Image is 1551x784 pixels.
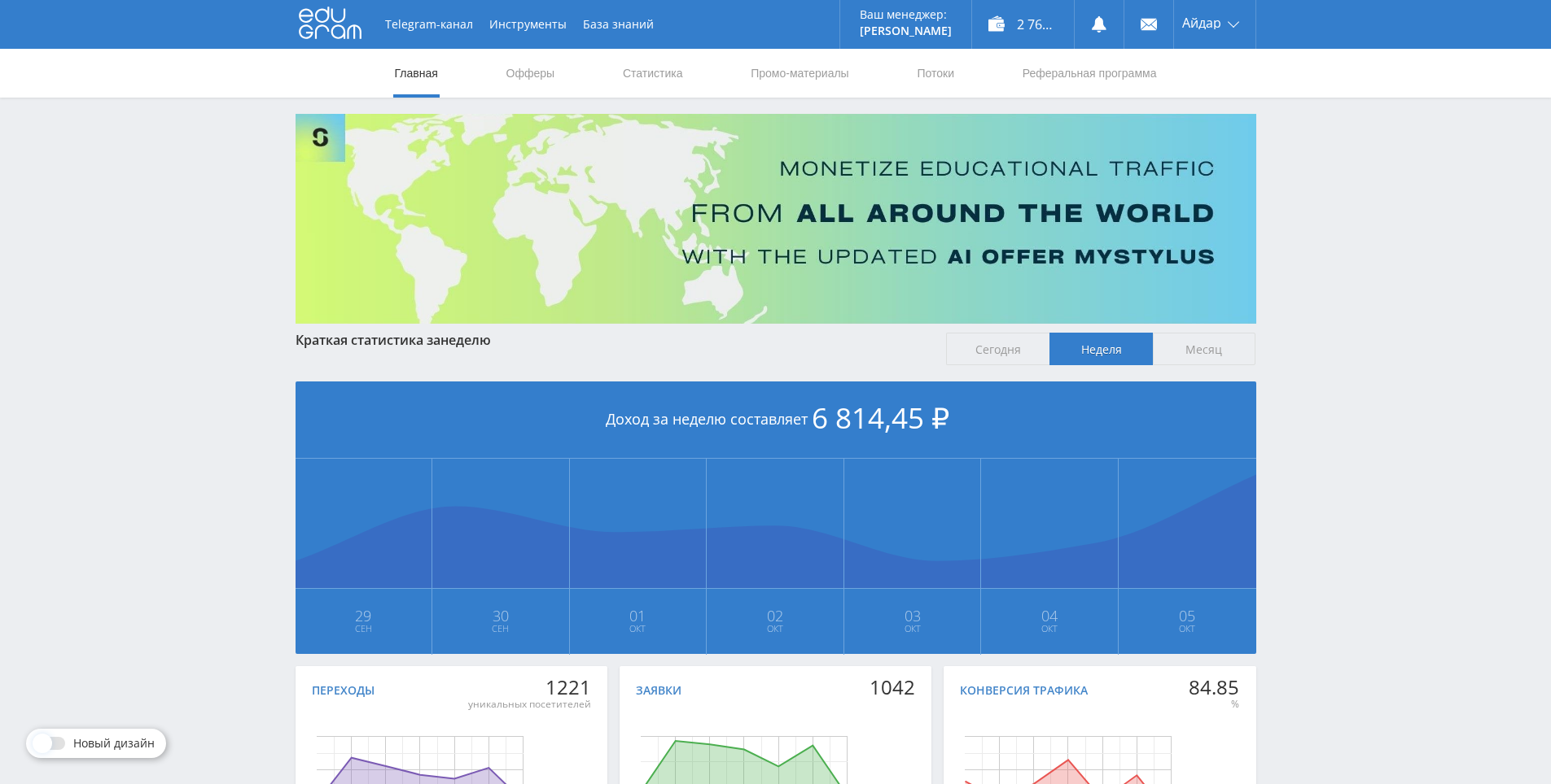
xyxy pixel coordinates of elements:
div: Доход за неделю составляет [296,381,1256,459]
span: Сен [433,622,568,635]
a: Статистика [621,49,685,98]
p: [PERSON_NAME] [860,24,952,37]
span: Окт [708,622,843,635]
span: 6 814,45 ₽ [812,399,949,437]
span: Окт [571,622,706,635]
div: Краткая статистика за [296,333,931,347]
a: Реферальная программа [1021,49,1159,98]
a: Офферы [505,49,557,98]
p: Ваш менеджер: [860,8,952,21]
span: 04 [982,609,1117,622]
span: 03 [845,609,980,622]
img: Banner [296,114,1256,324]
span: 30 [433,609,568,622]
span: Окт [1119,622,1255,635]
div: уникальных посетителей [468,698,591,711]
div: Переходы [312,684,375,697]
div: Заявки [636,684,681,697]
span: 29 [296,609,432,622]
div: 1042 [870,676,915,699]
span: Новый дизайн [73,737,155,750]
span: 01 [571,609,706,622]
span: 02 [708,609,843,622]
span: Айдар [1182,16,1221,29]
div: % [1189,698,1239,711]
span: Окт [845,622,980,635]
a: Главная [393,49,440,98]
span: 05 [1119,609,1255,622]
a: Промо-материалы [749,49,850,98]
a: Потоки [915,49,956,98]
span: Сегодня [946,333,1049,365]
span: Неделя [1049,333,1153,365]
span: Месяц [1153,333,1256,365]
span: Окт [982,622,1117,635]
span: Сен [296,622,432,635]
div: 1221 [468,676,591,699]
div: 84.85 [1189,676,1239,699]
span: неделю [440,331,491,349]
div: Конверсия трафика [960,684,1088,697]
